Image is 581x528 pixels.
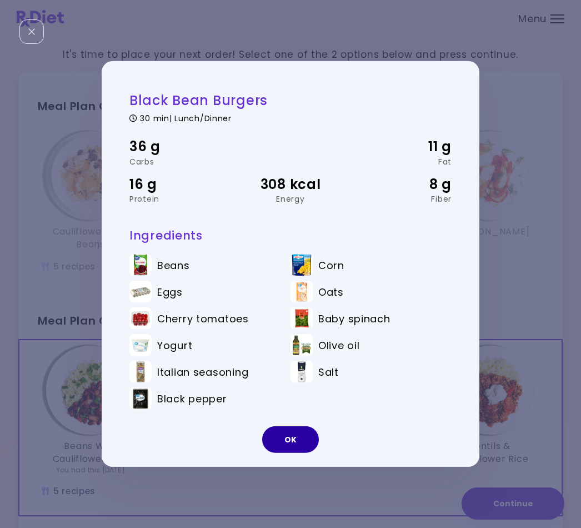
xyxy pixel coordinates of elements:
span: Salt [318,366,339,378]
div: 8 g [344,173,452,195]
div: Energy [237,195,344,203]
div: 308 kcal [237,173,344,195]
span: Cherry tomatoes [157,312,249,325]
h2: Black Bean Burgers [129,92,452,109]
div: 36 g [129,136,237,157]
span: Black pepper [157,392,227,405]
h3: Ingredients [129,228,452,243]
span: Oats [318,286,344,298]
button: OK [262,426,319,453]
div: Fat [344,157,452,165]
div: Fiber [344,195,452,203]
span: Beans [157,259,190,271]
div: 11 g [344,136,452,157]
span: Italian seasoning [157,366,248,378]
span: Corn [318,259,344,271]
div: 16 g [129,173,237,195]
div: Close [19,19,44,44]
div: Carbs [129,157,237,165]
span: Yogurt [157,339,192,351]
span: Olive oil [318,339,359,351]
span: Baby spinach [318,312,390,325]
div: 30 min | Lunch/Dinner [129,112,452,122]
span: Eggs [157,286,183,298]
div: Protein [129,195,237,203]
